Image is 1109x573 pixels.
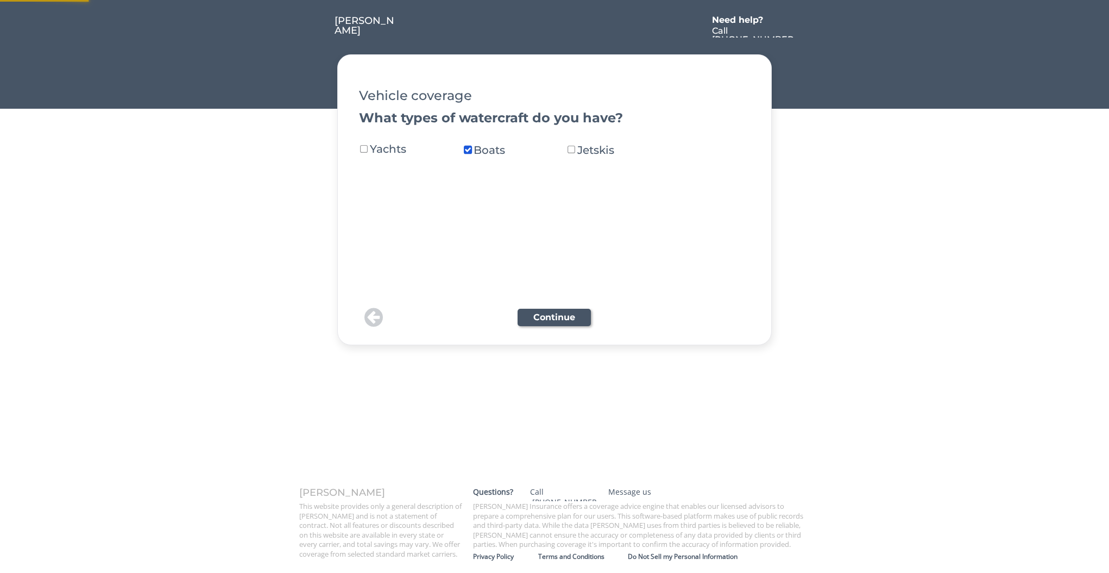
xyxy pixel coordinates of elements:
div: Call [PHONE_NUMBER] [530,487,597,518]
a: [PERSON_NAME] [335,16,397,38]
div: Call [PHONE_NUMBER] [712,27,796,53]
div: This website provides only a general description of [PERSON_NAME] and is not a statement of contr... [299,502,462,559]
div: [PERSON_NAME] Insurance offers a coverage advice engine that enables our licensed advisors to pre... [473,502,810,550]
a: Message us [603,487,681,501]
div: Vehicle coverage [359,89,750,102]
div: Do Not Sell my Personal Information [628,552,815,561]
div: Privacy Policy [473,552,538,561]
div: Terms and Conditions [538,552,628,561]
div: Need help? [712,16,774,24]
div: Jetskis [577,145,638,155]
div: Message us [608,487,676,497]
div: [PERSON_NAME] [335,16,397,35]
a: Privacy Policy [473,552,538,562]
div: Yachts [370,144,430,154]
div: What types of watercraft do you have? [359,111,750,124]
div: Boats [474,145,534,155]
div: [PERSON_NAME] [299,488,462,497]
a: Terms and Conditions [538,552,628,562]
a: Call [PHONE_NUMBER] [712,27,796,38]
a: Do Not Sell my Personal Information [628,552,815,562]
a: Call [PHONE_NUMBER] [525,487,603,501]
button: Continue [518,309,591,326]
div: Questions? [473,487,519,497]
